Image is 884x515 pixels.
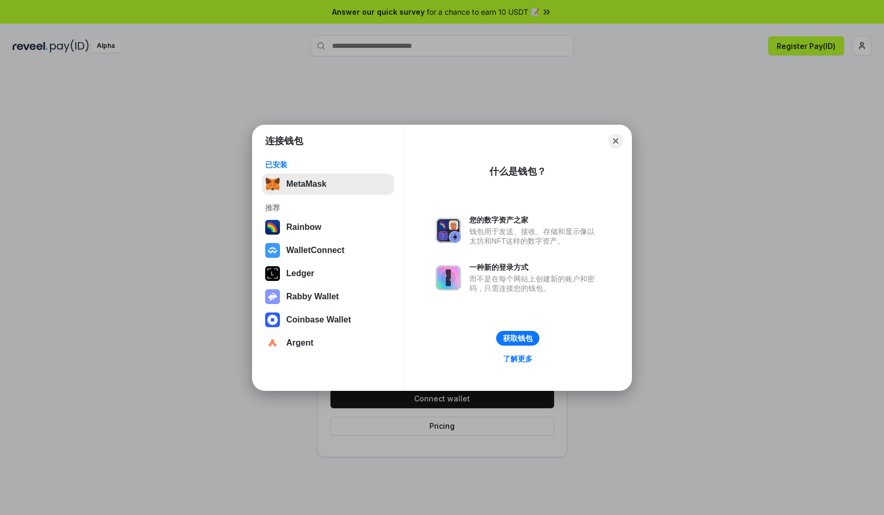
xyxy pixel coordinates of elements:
[286,338,314,348] div: Argent
[265,289,280,304] img: svg+xml,%3Csvg%20xmlns%3D%22http%3A%2F%2Fwww.w3.org%2F2000%2Fsvg%22%20fill%3D%22none%22%20viewBox...
[469,274,600,293] div: 而不是在每个网站上创建新的账户和密码，只需连接您的钱包。
[265,220,280,235] img: svg+xml,%3Csvg%20width%3D%22120%22%20height%3D%22120%22%20viewBox%3D%220%200%20120%20120%22%20fil...
[286,179,326,189] div: MetaMask
[265,203,391,213] div: 推荐
[265,243,280,258] img: svg+xml,%3Csvg%20width%3D%2228%22%20height%3D%2228%22%20viewBox%3D%220%200%2028%2028%22%20fill%3D...
[608,134,623,148] button: Close
[262,217,394,238] button: Rainbow
[262,263,394,284] button: Ledger
[262,332,394,354] button: Argent
[489,165,546,178] div: 什么是钱包？
[265,312,280,327] img: svg+xml,%3Csvg%20width%3D%2228%22%20height%3D%2228%22%20viewBox%3D%220%200%2028%2028%22%20fill%3D...
[469,215,600,225] div: 您的数字资产之家
[286,223,322,232] div: Rainbow
[265,177,280,191] img: svg+xml,%3Csvg%20fill%3D%22none%22%20height%3D%2233%22%20viewBox%3D%220%200%2035%2033%22%20width%...
[262,174,394,195] button: MetaMask
[469,262,600,272] div: 一种新的登录方式
[436,218,461,243] img: svg+xml,%3Csvg%20xmlns%3D%22http%3A%2F%2Fwww.w3.org%2F2000%2Fsvg%22%20fill%3D%22none%22%20viewBox...
[265,266,280,281] img: svg+xml,%3Csvg%20xmlns%3D%22http%3A%2F%2Fwww.w3.org%2F2000%2Fsvg%22%20width%3D%2228%22%20height%3...
[469,227,600,246] div: 钱包用于发送、接收、存储和显示像以太坊和NFT这样的数字资产。
[262,286,394,307] button: Rabby Wallet
[265,336,280,350] img: svg+xml,%3Csvg%20width%3D%2228%22%20height%3D%2228%22%20viewBox%3D%220%200%2028%2028%22%20fill%3D...
[497,352,539,366] a: 了解更多
[286,292,339,301] div: Rabby Wallet
[262,240,394,261] button: WalletConnect
[286,315,351,325] div: Coinbase Wallet
[286,269,314,278] div: Ledger
[265,160,391,169] div: 已安装
[496,331,539,346] button: 获取钱包
[503,354,533,363] div: 了解更多
[262,309,394,330] button: Coinbase Wallet
[436,265,461,290] img: svg+xml,%3Csvg%20xmlns%3D%22http%3A%2F%2Fwww.w3.org%2F2000%2Fsvg%22%20fill%3D%22none%22%20viewBox...
[286,246,345,255] div: WalletConnect
[503,334,533,343] div: 获取钱包
[265,135,303,147] h1: 连接钱包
